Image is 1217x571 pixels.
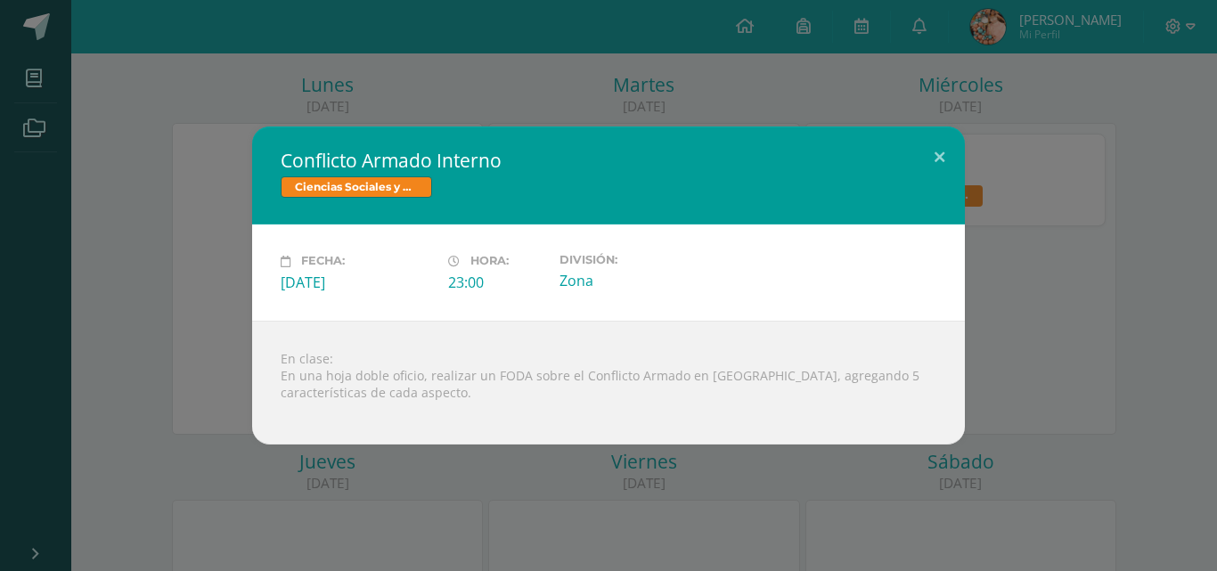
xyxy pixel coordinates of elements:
[914,126,965,187] button: Close (Esc)
[301,255,345,268] span: Fecha:
[281,148,936,173] h2: Conflicto Armado Interno
[470,255,509,268] span: Hora:
[252,321,965,445] div: En clase: En una hoja doble oficio, realizar un FODA sobre el Conflicto Armado en [GEOGRAPHIC_DAT...
[559,271,713,290] div: Zona
[559,253,713,266] label: División:
[448,273,545,292] div: 23:00
[281,273,434,292] div: [DATE]
[281,176,432,198] span: Ciencias Sociales y Formación Ciudadana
